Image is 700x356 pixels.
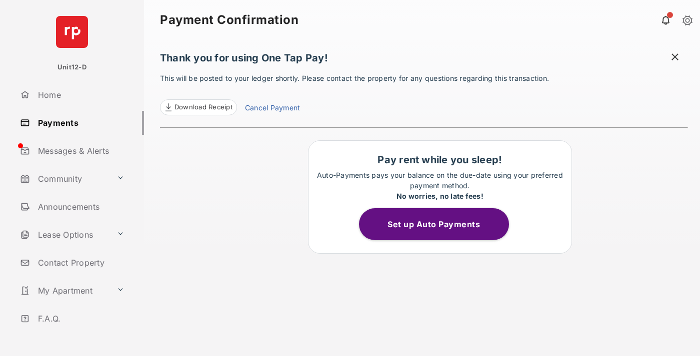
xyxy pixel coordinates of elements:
button: Set up Auto Payments [359,208,509,240]
a: Cancel Payment [245,102,300,115]
img: svg+xml;base64,PHN2ZyB4bWxucz0iaHR0cDovL3d3dy53My5vcmcvMjAwMC9zdmciIHdpZHRoPSI2NCIgaGVpZ2h0PSI2NC... [56,16,88,48]
div: No worries, no late fees! [313,191,566,201]
h1: Thank you for using One Tap Pay! [160,52,688,69]
h1: Pay rent while you sleep! [313,154,566,166]
a: F.A.Q. [16,307,144,331]
p: Unit12-D [57,62,86,72]
p: Auto-Payments pays your balance on the due-date using your preferred payment method. [313,170,566,201]
a: Lease Options [16,223,112,247]
a: Community [16,167,112,191]
a: Contact Property [16,251,144,275]
a: Set up Auto Payments [359,219,521,229]
a: Announcements [16,195,144,219]
a: My Apartment [16,279,112,303]
a: Payments [16,111,144,135]
a: Home [16,83,144,107]
a: Download Receipt [160,99,237,115]
p: This will be posted to your ledger shortly. Please contact the property for any questions regardi... [160,73,688,115]
a: Messages & Alerts [16,139,144,163]
span: Download Receipt [174,102,232,112]
strong: Payment Confirmation [160,14,298,26]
